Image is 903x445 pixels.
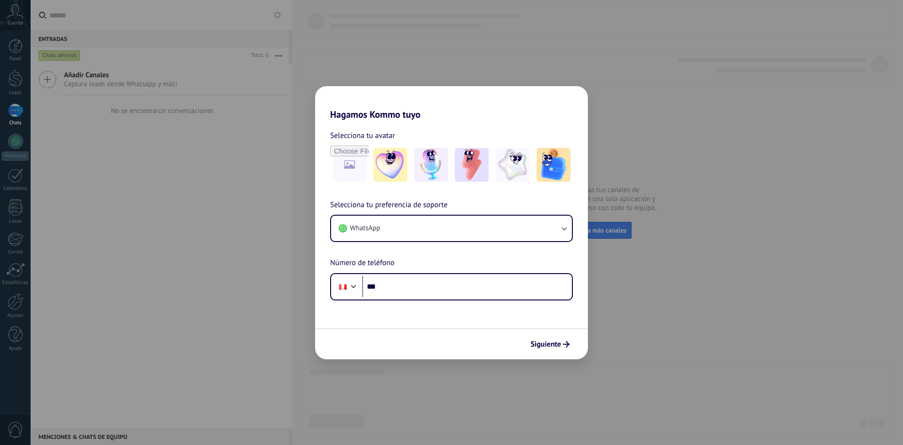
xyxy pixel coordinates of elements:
[330,129,395,142] span: Selecciona tu avatar
[330,257,395,269] span: Número de teléfono
[414,148,448,182] img: -2.jpeg
[531,341,561,348] span: Siguiente
[350,224,380,233] span: WhatsApp
[496,148,530,182] img: -4.jpeg
[330,199,448,211] span: Selecciona tu preferencia de soporte
[331,216,572,241] button: WhatsApp
[526,336,574,352] button: Siguiente
[455,148,489,182] img: -3.jpeg
[315,86,588,120] h2: Hagamos Kommo tuyo
[373,148,407,182] img: -1.jpeg
[537,148,570,182] img: -5.jpeg
[334,277,352,297] div: Peru: + 51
